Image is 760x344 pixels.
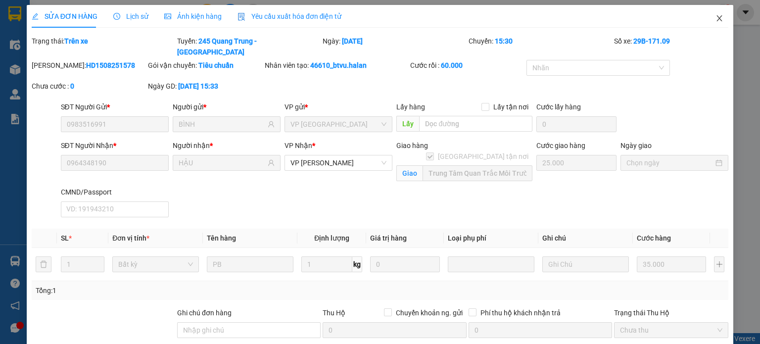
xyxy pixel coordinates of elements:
[419,116,532,132] input: Dọc đường
[495,37,513,45] b: 15:30
[396,165,423,181] span: Giao
[444,229,538,248] th: Loại phụ phí
[536,142,585,149] label: Cước giao hàng
[164,12,222,20] span: Ảnh kiện hàng
[392,307,467,318] span: Chuyển khoản ng. gửi
[61,187,169,197] div: CMND/Passport
[290,117,386,132] span: VP Hà Đông
[32,60,146,71] div: [PERSON_NAME]:
[61,140,169,151] div: SĐT Người Nhận
[314,234,349,242] span: Định lượng
[285,101,392,112] div: VP gửi
[423,165,532,181] input: Giao tận nơi
[113,13,120,20] span: clock-circle
[118,257,193,272] span: Bất kỳ
[207,234,236,242] span: Tên hàng
[32,12,97,20] span: SỬA ĐƠN HÀNG
[489,101,532,112] span: Lấy tận nơi
[468,36,613,57] div: Chuyến:
[342,37,363,45] b: [DATE]
[237,12,342,20] span: Yêu cầu xuất hóa đơn điện tử
[113,12,148,20] span: Lịch sử
[177,322,321,338] input: Ghi chú đơn hàng
[542,256,629,272] input: Ghi Chú
[396,116,419,132] span: Lấy
[164,13,171,20] span: picture
[32,81,146,92] div: Chưa cước :
[177,37,257,56] b: 245 Quang Trung - [GEOGRAPHIC_DATA]
[370,234,407,242] span: Giá trị hàng
[323,309,345,317] span: Thu Hộ
[179,119,266,130] input: Tên người gửi
[112,234,149,242] span: Đơn vị tính
[61,101,169,112] div: SĐT Người Gửi
[265,60,408,71] div: Nhân viên tạo:
[36,256,51,272] button: delete
[148,60,262,71] div: Gói vận chuyển:
[177,309,232,317] label: Ghi chú đơn hàng
[148,81,262,92] div: Ngày GD:
[633,37,670,45] b: 29B-171.09
[70,82,74,90] b: 0
[179,157,266,168] input: Tên người nhận
[410,60,524,71] div: Cước rồi :
[31,36,176,57] div: Trạng thái:
[613,36,729,57] div: Số xe:
[268,121,275,128] span: user
[476,307,565,318] span: Phí thu hộ khách nhận trả
[61,234,69,242] span: SL
[173,140,281,151] div: Người nhận
[237,13,245,21] img: icon
[626,157,713,168] input: Ngày giao
[614,307,728,318] div: Trạng thái Thu Hộ
[714,256,724,272] button: plus
[178,82,218,90] b: [DATE] 15:33
[715,14,723,22] span: close
[32,13,39,20] span: edit
[290,155,386,170] span: VP Hoàng Văn Thụ
[64,37,88,45] b: Trên xe
[176,36,322,57] div: Tuyến:
[637,234,671,242] span: Cước hàng
[207,256,293,272] input: VD: Bàn, Ghế
[268,159,275,166] span: user
[36,285,294,296] div: Tổng: 1
[434,151,532,162] span: [GEOGRAPHIC_DATA] tận nơi
[536,116,617,132] input: Cước lấy hàng
[637,256,706,272] input: 0
[396,103,425,111] span: Lấy hàng
[86,61,135,69] b: HD1508251578
[620,142,652,149] label: Ngày giao
[706,5,733,33] button: Close
[352,256,362,272] span: kg
[620,323,722,338] span: Chưa thu
[310,61,367,69] b: 46610_btvu.halan
[198,61,234,69] b: Tiêu chuẩn
[285,142,312,149] span: VP Nhận
[441,61,463,69] b: 60.000
[396,142,428,149] span: Giao hàng
[173,101,281,112] div: Người gửi
[370,256,439,272] input: 0
[322,36,467,57] div: Ngày:
[536,103,581,111] label: Cước lấy hàng
[538,229,633,248] th: Ghi chú
[536,155,617,171] input: Cước giao hàng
